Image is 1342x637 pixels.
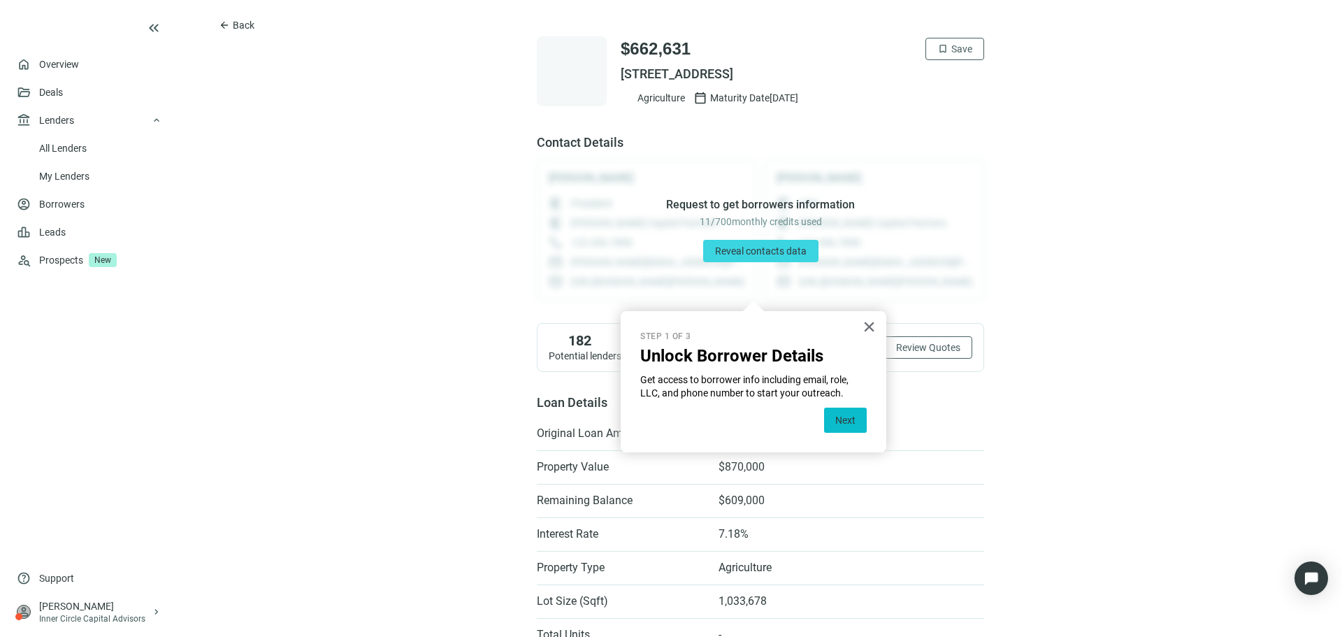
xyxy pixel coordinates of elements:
[537,427,705,441] span: Original Loan Amount
[719,527,749,541] span: 7.18%
[700,215,822,229] span: 11 / 700 monthly credits used
[537,561,705,575] span: Property Type
[896,342,960,353] span: Review Quotes
[666,198,855,212] span: Request to get borrowers information
[39,599,151,613] div: [PERSON_NAME]
[824,408,867,433] button: Next
[39,571,74,585] span: Support
[715,245,807,257] span: Reveal contacts data
[719,460,765,474] span: $870,000
[537,527,705,541] span: Interest Rate
[17,571,31,585] span: help
[640,331,867,343] p: Step 1 of 3
[951,43,972,55] span: Save
[219,20,230,31] span: arrow_back
[39,246,162,274] div: Prospects
[937,43,948,55] span: bookmark
[151,606,162,617] span: keyboard_arrow_right
[568,332,591,349] span: 182
[719,594,767,608] span: 1,033,678
[549,350,726,362] span: Potential lenders were found for this deal
[719,561,772,575] span: Agriculture
[621,66,984,83] span: [STREET_ADDRESS]
[17,605,31,619] span: person
[537,594,705,608] span: Lot Size (Sqft)
[719,494,765,508] span: $609,000
[89,253,117,267] span: New
[863,315,876,338] button: Close
[39,613,151,624] div: Inner Circle Capital Advisors
[621,38,691,60] span: $662,631
[693,91,707,105] span: calendar_today
[537,494,705,508] span: Remaining Balance
[151,115,162,126] span: keyboard_arrow_up
[1294,561,1328,595] div: Open Intercom Messenger
[39,106,74,134] span: Lenders
[640,373,867,401] p: Get access to borrower info including email, role, LLC, and phone number to start your outreach.
[537,395,607,410] span: Loan Details
[233,20,254,31] span: Back
[710,91,798,105] span: Maturity Date [DATE]
[537,460,705,474] span: Property Value
[17,113,31,127] span: account_balance
[637,91,685,105] span: Agriculture
[145,20,162,36] span: keyboard_double_arrow_left
[640,346,867,366] h2: Unlock Borrower Details
[537,134,984,151] span: Contact Details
